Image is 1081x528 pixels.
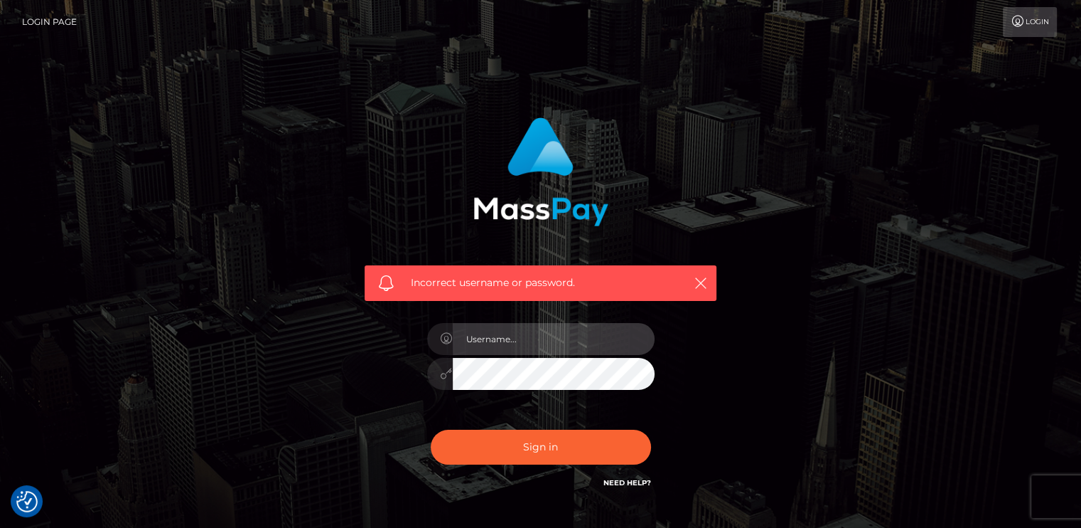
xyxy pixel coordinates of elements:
img: Revisit consent button [16,491,38,512]
span: Incorrect username or password. [411,275,670,290]
img: MassPay Login [473,117,608,226]
a: Need Help? [603,478,651,487]
button: Consent Preferences [16,491,38,512]
a: Login [1003,7,1057,37]
a: Login Page [22,7,77,37]
button: Sign in [431,430,651,465]
input: Username... [453,323,655,355]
